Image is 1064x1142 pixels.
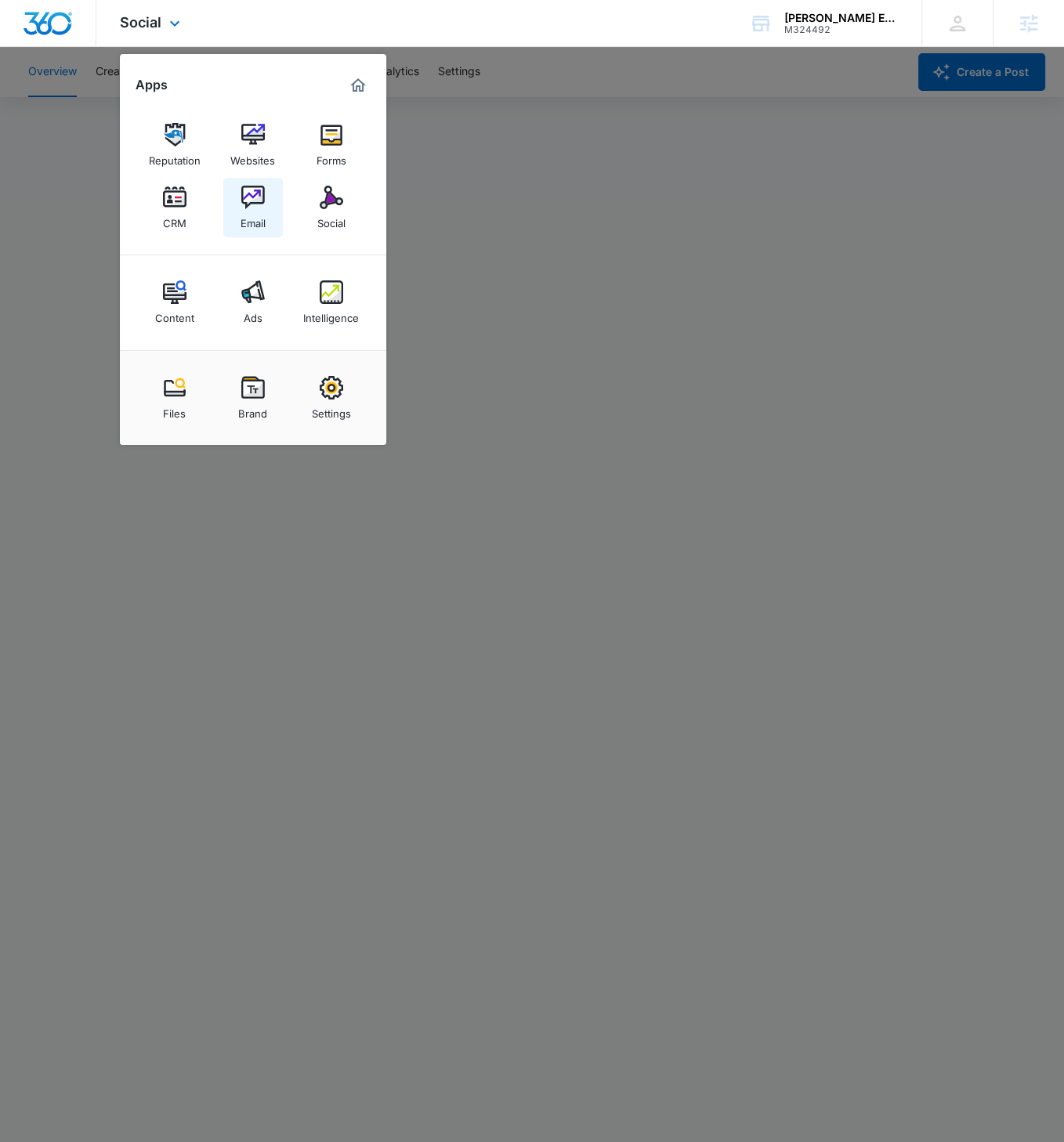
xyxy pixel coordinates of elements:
div: Forms [317,146,346,167]
div: Ads [244,304,262,324]
div: Files [163,399,186,420]
div: account name [784,12,899,24]
a: Settings [302,368,361,428]
div: Brand [238,399,267,420]
a: Forms [302,115,361,175]
div: Email [241,209,266,229]
a: Brand [223,368,283,428]
a: Websites [223,115,283,175]
a: Files [145,368,204,428]
a: Content [145,273,204,332]
div: Content [155,304,194,324]
div: Intelligence [303,304,359,324]
div: CRM [163,209,186,229]
a: Email [223,178,283,237]
a: Reputation [145,115,204,175]
a: CRM [145,178,204,237]
span: Social [120,14,161,31]
a: Marketing 360® Dashboard [346,73,371,98]
div: Reputation [149,146,201,167]
div: Settings [312,399,351,420]
a: Ads [223,273,283,332]
div: Websites [230,146,275,167]
div: Social [317,209,346,229]
h2: Apps [136,78,168,92]
div: account id [784,24,899,35]
a: Intelligence [302,273,361,332]
a: Social [302,178,361,237]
